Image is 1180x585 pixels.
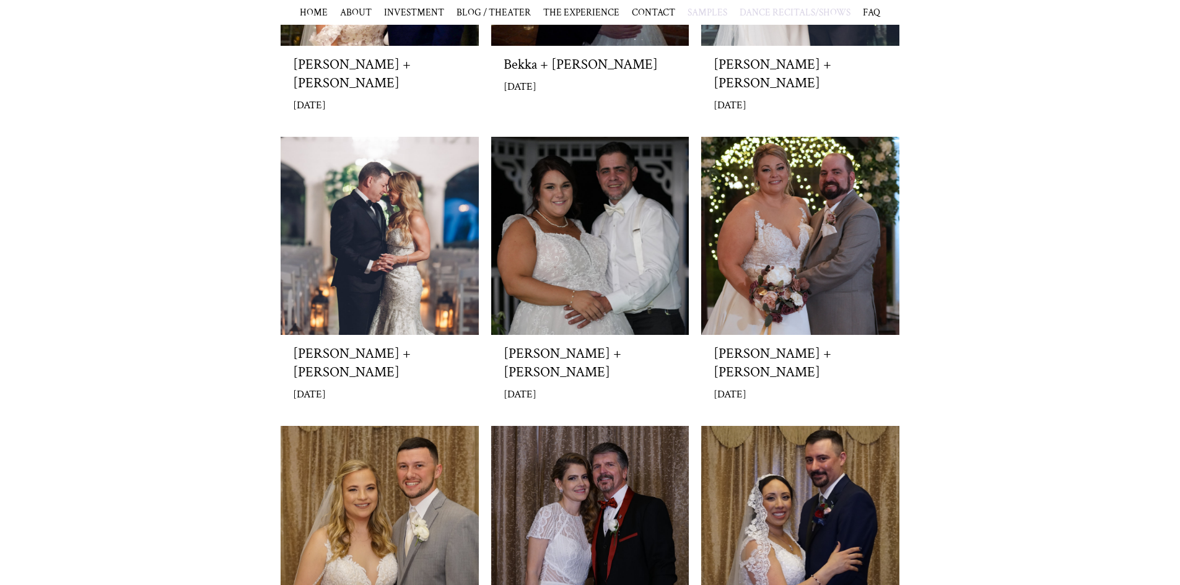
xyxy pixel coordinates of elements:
[504,388,536,401] p: [DATE]
[863,6,880,19] a: FAQ
[543,6,619,19] a: THE EXPERIENCE
[457,6,531,19] a: BLOG / THEATER
[504,80,536,93] p: [DATE]
[504,344,677,381] h3: [PERSON_NAME] + [PERSON_NAME]
[340,6,372,19] a: ABOUT
[293,344,466,381] h3: [PERSON_NAME] + [PERSON_NAME]
[714,344,887,381] h3: [PERSON_NAME] + [PERSON_NAME]
[714,55,887,92] h3: [PERSON_NAME] + [PERSON_NAME]
[293,55,466,92] h3: [PERSON_NAME] + [PERSON_NAME]
[632,6,675,19] a: CONTACT
[281,137,479,414] a: [PERSON_NAME] + [PERSON_NAME] [DATE]
[293,388,326,401] p: [DATE]
[491,137,689,414] a: [PERSON_NAME] + [PERSON_NAME] [DATE]
[688,6,727,19] span: SAMPLES
[300,6,328,19] a: HOME
[740,6,850,19] span: DANCE RECITALS/SHOWS
[504,55,658,74] h3: Bekka + [PERSON_NAME]
[293,98,326,112] p: [DATE]
[384,6,444,19] a: INVESTMENT
[701,137,899,414] a: [PERSON_NAME] + [PERSON_NAME] [DATE]
[714,388,746,401] p: [DATE]
[714,98,746,112] p: [DATE]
